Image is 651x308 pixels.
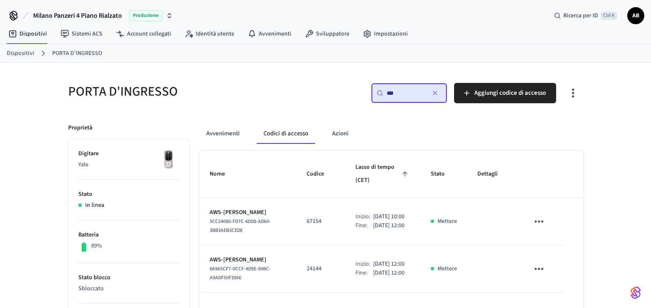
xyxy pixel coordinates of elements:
[199,124,583,144] div: Esempio di formica
[158,149,179,170] img: Serratura intelligente Wi-Fi con touchscreen Yale Assure, nichel satinato, anteriore
[373,260,404,269] p: [DATE] 12:00
[627,7,644,24] button: AB
[431,168,445,181] font: Stato
[307,168,324,181] font: Codice
[325,124,356,144] button: Azioni
[33,11,122,21] span: Milano Panzeri 4 Piano Rialzato
[257,124,315,144] button: Codici di accesso
[631,286,641,300] img: SeamLogoGradient.69752ec5.svg
[129,10,163,21] span: Produzione
[373,269,404,278] p: [DATE] 12:00
[259,30,291,38] font: Avvenimenti
[210,208,287,217] p: AWS-[PERSON_NAME]
[78,273,179,282] p: Stato blocco
[54,26,109,41] a: Sistemi ACS
[91,242,102,250] p: 89%
[78,149,179,158] p: Digitare
[477,168,498,181] font: Dettagli
[178,26,241,41] a: Identità utente
[7,49,34,58] a: Dispositivi
[85,201,104,210] p: In linea
[373,221,404,230] p: [DATE] 12:00
[307,264,335,273] p: 24144
[68,124,92,132] p: Proprietà
[373,212,404,221] p: [DATE] 10:00
[52,49,102,58] a: PORTA D'INGRESSO
[601,11,617,20] span: Ctrl K
[241,26,298,41] a: Avvenimenti
[438,217,457,226] p: Mettere
[431,168,456,181] span: Stato
[206,130,240,137] font: Avvenimenti
[477,168,509,181] span: Dettagli
[2,26,54,41] a: Dispositivi
[355,161,399,187] font: Lasso di tempo (CET)
[210,265,271,281] span: 6A965CF7-DCCF-4D9E-90BC-A9ADF50F396E
[355,221,373,230] div: Fine:
[454,83,556,103] button: Aggiungi codice di accesso
[78,190,179,199] p: Stato
[438,264,457,273] p: Mettere
[474,88,546,99] span: Aggiungi codice di accesso
[210,256,287,264] p: AWS-[PERSON_NAME]
[355,161,410,187] span: Lasso di tempo (CET)
[355,212,373,221] div: Inizio:
[210,168,236,181] span: Nome
[563,11,598,20] span: Ricerca per ID
[109,26,178,41] a: Account collegati
[374,30,408,38] font: Impostazioni
[355,260,373,269] div: Inizio:
[19,30,47,38] font: Dispositivi
[298,26,356,41] a: Sviluppatore
[316,30,349,38] font: Sviluppatore
[72,30,102,38] font: Sistemi ACS
[68,83,321,100] h5: PORTA D'INGRESSO
[355,269,373,278] div: Fine:
[547,8,624,23] div: Ricerca per IDCtrl K
[127,30,171,38] font: Account collegati
[307,217,335,226] p: 67154
[356,26,415,41] a: Impostazioni
[628,8,643,23] span: AB
[210,168,225,181] font: Nome
[199,151,583,293] table: tavolo appiccicoso
[78,284,179,293] p: Sbloccato
[210,218,271,234] span: 5CC24080-FD7C-4DD8-AD60-3BB3AEB3CEDE
[307,168,335,181] span: Codice
[196,30,234,38] font: Identità utente
[78,231,179,239] p: Batteria
[78,160,179,169] p: Yale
